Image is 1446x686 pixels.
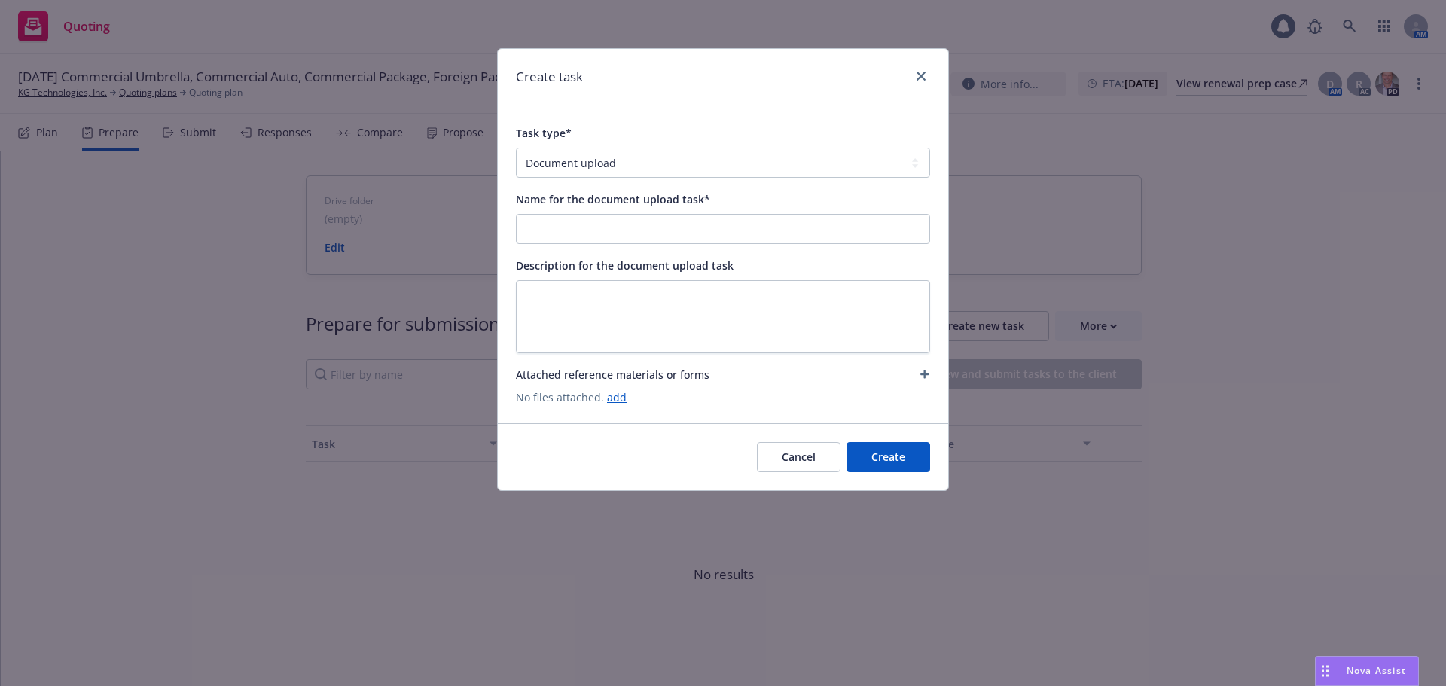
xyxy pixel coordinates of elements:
h1: Create task [516,67,583,87]
button: Create [847,442,930,472]
span: Name for the document upload task* [516,192,710,206]
span: No files attached. [516,389,930,405]
div: Drag to move [1316,657,1335,685]
a: close [912,67,930,85]
button: Cancel [757,442,840,472]
span: Attached reference materials or forms [516,367,709,383]
span: Task type* [516,126,572,140]
button: Nova Assist [1315,656,1419,686]
span: Nova Assist [1347,664,1406,677]
a: add [607,390,627,404]
span: Description for the document upload task [516,258,734,273]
